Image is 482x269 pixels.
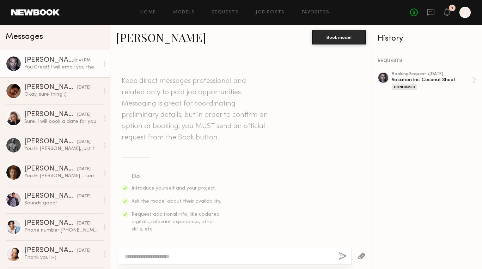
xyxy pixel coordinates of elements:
[132,172,222,182] div: Do
[24,84,77,91] div: [PERSON_NAME]
[77,220,91,227] div: [DATE]
[77,112,91,118] div: [DATE]
[24,111,77,118] div: [PERSON_NAME]
[77,193,91,200] div: [DATE]
[77,166,91,173] div: [DATE]
[312,30,366,44] button: Book model
[132,186,216,191] span: Introduce yourself and your project.
[24,193,77,200] div: [PERSON_NAME]
[24,91,99,98] div: Okay, sure thing :)
[77,247,91,254] div: [DATE]
[24,145,99,152] div: You: Hi [PERSON_NAME], just following up here! We're hoping to lock by EOW
[24,227,99,234] div: Phone number [PHONE_NUMBER] Email [EMAIL_ADDRESS][DOMAIN_NAME]
[73,57,91,64] div: 12:41 PM
[24,200,99,207] div: Sounds good!
[24,118,99,125] div: Sure. I will book a date for you
[451,6,453,10] div: 1
[24,247,77,254] div: [PERSON_NAME]
[132,199,221,204] span: Ask the model about their availability.
[378,35,476,43] div: History
[312,34,366,40] a: Book model
[392,77,472,83] div: Vacation Inc. Coconut Shoot
[24,220,77,227] div: [PERSON_NAME]
[132,212,220,232] span: Request additional info, like updated digitals, relevant experience, other skills, etc.
[173,10,195,15] a: Models
[77,84,91,91] div: [DATE]
[459,7,471,18] a: J
[24,254,99,261] div: Thank you! :-)
[6,33,43,41] span: Messages
[392,72,476,90] a: bookingRequest •[DATE]Vacation Inc. Coconut ShootConfirmed
[122,76,270,143] header: Keep direct messages professional and related only to paid job opportunities. Messaging is great ...
[77,139,91,145] div: [DATE]
[116,30,206,45] a: [PERSON_NAME]
[378,59,476,64] div: REQUESTS
[24,57,73,64] div: [PERSON_NAME]
[24,173,99,179] div: You: Hi [PERSON_NAME] - sorry for the late response but we figured it out, all set. Thanks again.
[24,138,77,145] div: [PERSON_NAME]
[392,72,472,77] div: booking Request • [DATE]
[140,10,156,15] a: Home
[392,84,417,90] div: Confirmed
[24,166,77,173] div: [PERSON_NAME]
[256,10,285,15] a: Job Posts
[212,10,239,15] a: Requests
[302,10,330,15] a: Favorites
[24,64,99,71] div: You: Great! I will email you the call sheet at the top of next week. Looking forward to having yo...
